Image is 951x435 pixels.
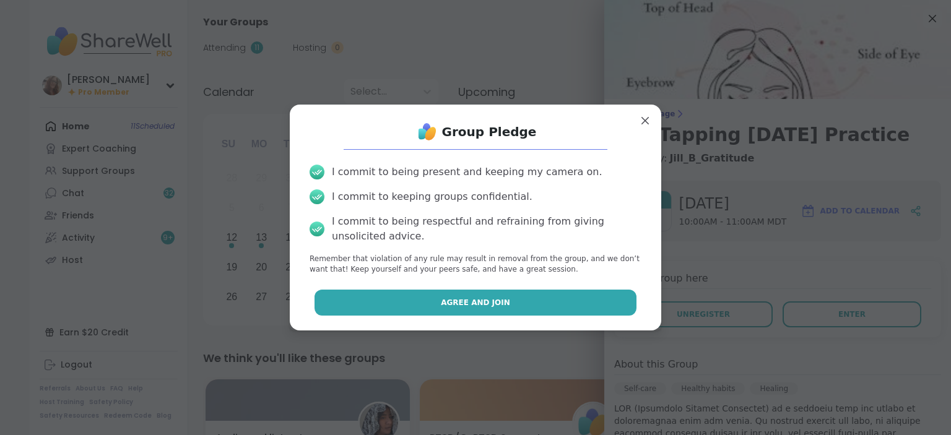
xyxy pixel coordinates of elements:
div: I commit to being present and keeping my camera on. [332,165,602,179]
div: I commit to being respectful and refraining from giving unsolicited advice. [332,214,641,244]
button: Agree and Join [315,290,637,316]
p: Remember that violation of any rule may result in removal from the group, and we don’t want that!... [310,254,641,275]
div: I commit to keeping groups confidential. [332,189,532,204]
img: ShareWell Logo [415,119,440,144]
h1: Group Pledge [442,123,537,140]
span: Agree and Join [441,297,510,308]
